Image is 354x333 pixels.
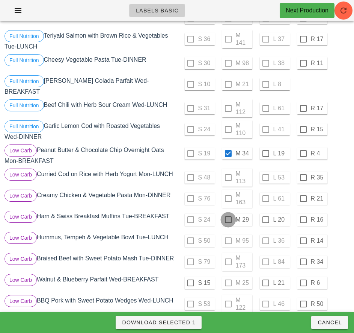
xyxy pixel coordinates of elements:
[9,100,39,111] span: Full Nutrition
[3,29,177,53] div: Teriyaki Salmon with Brown Rice & Vegetables Tue-LUNCH
[3,53,177,74] div: Cheesy Vegetable Pasta Tue-DINNER
[3,167,177,188] div: Curried Cod on Rice with Herb Yogurt Mon-LUNCH
[311,150,326,157] label: R 4
[311,195,326,202] label: R 21
[9,76,39,87] span: Full Nutrition
[116,316,202,329] button: Download Selected 1
[129,4,185,17] a: Labels Basic
[273,216,288,224] label: L 20
[9,211,32,222] span: Low Carb
[136,8,179,14] span: Labels Basic
[311,300,326,308] label: R 50
[9,55,39,66] span: Full Nutrition
[311,126,326,133] label: R 15
[311,59,326,67] label: R 11
[286,6,328,15] div: Next Production
[3,293,177,315] div: BBQ Pork with Sweet Potato Wedges Wed-LUNCH
[122,319,196,325] span: Download Selected 1
[311,279,326,287] label: R 6
[198,279,213,287] label: S 15
[3,251,177,272] div: Braised Beef with Sweet Potato Mash Tue-DINNER
[9,274,32,286] span: Low Carb
[236,216,251,224] label: M 29
[311,216,326,224] label: R 16
[9,30,39,42] span: Full Nutrition
[3,143,177,167] div: Peanut Butter & Chocolate Chip Overnight Oats Mon-BREAKFAST
[9,121,39,132] span: Full Nutrition
[9,190,32,201] span: Low Carb
[3,119,177,143] div: Garlic Lemon Cod with Roasted Vegetables Wed-DINNER
[3,98,177,119] div: Beef Chili with Herb Sour Cream Wed-LUNCH
[9,169,32,180] span: Low Carb
[3,272,177,293] div: Walnut & Blueberry Parfait Wed-BREAKFAST
[311,105,326,112] label: R 17
[317,319,342,325] span: Cancel
[9,145,32,156] span: Low Carb
[311,237,326,245] label: R 14
[9,253,32,265] span: Low Carb
[311,316,348,329] button: Cancel
[3,209,177,230] div: Ham & Swiss Breakfast Muffins Tue-BREAKFAST
[311,35,326,43] label: R 17
[236,150,251,157] label: M 34
[3,230,177,251] div: Hummus, Tempeh & Vegetable Bowl Tue-LUNCH
[9,232,32,243] span: Low Carb
[9,295,32,307] span: Low Carb
[273,279,288,287] label: L 21
[311,258,326,266] label: R 34
[311,174,326,181] label: R 35
[273,150,288,157] label: L 19
[3,188,177,209] div: Creamy Chicken & Vegetable Pasta Mon-DINNER
[3,74,177,98] div: [PERSON_NAME] Colada Parfait Wed-BREAKFAST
